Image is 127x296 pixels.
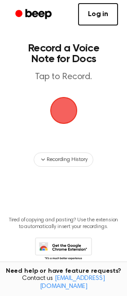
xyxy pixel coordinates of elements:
[40,275,105,290] a: [EMAIL_ADDRESS][DOMAIN_NAME]
[7,217,120,230] p: Tired of copying and pasting? Use the extension to automatically insert your recordings.
[34,152,93,167] button: Recording History
[50,97,77,124] img: Beep Logo
[16,43,111,64] h1: Record a Voice Note for Docs
[78,3,118,25] a: Log in
[16,72,111,83] p: Tap to Record.
[9,6,60,23] a: Beep
[5,275,122,291] span: Contact us
[47,156,87,164] span: Recording History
